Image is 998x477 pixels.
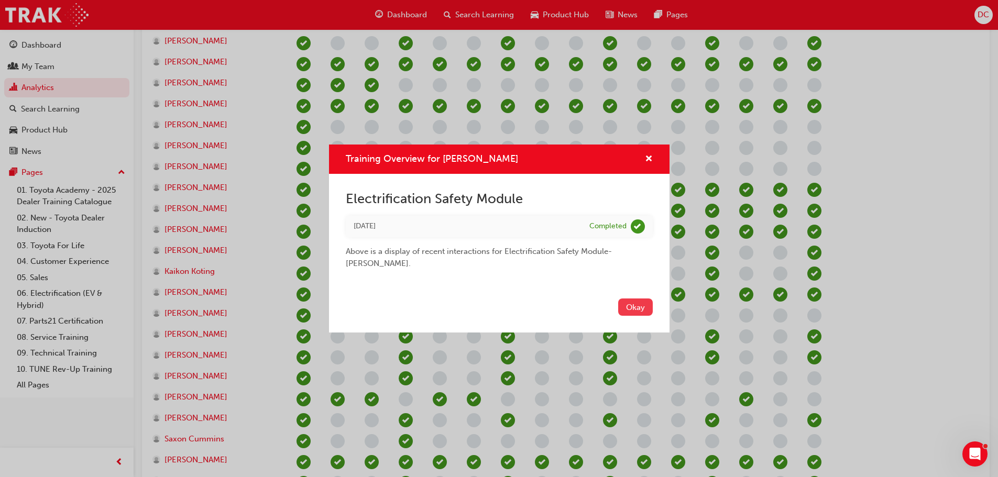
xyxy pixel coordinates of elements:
div: Tue Jan 17 2023 23:30:00 GMT+0930 (Australian Central Standard Time) [354,220,574,232]
span: learningRecordVerb_COMPLETE-icon [631,219,645,234]
button: cross-icon [645,153,653,166]
div: Training Overview for JOSE BENISANO [329,145,670,332]
iframe: Intercom live chat [962,441,988,467]
button: Okay [618,298,653,316]
div: Completed [589,221,627,231]
span: Training Overview for [PERSON_NAME] [346,153,518,164]
div: Above is a display of recent interactions for Electrification Safety Module - [PERSON_NAME] . [346,237,653,269]
h2: Electrification Safety Module [346,191,653,207]
span: cross-icon [645,155,653,164]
